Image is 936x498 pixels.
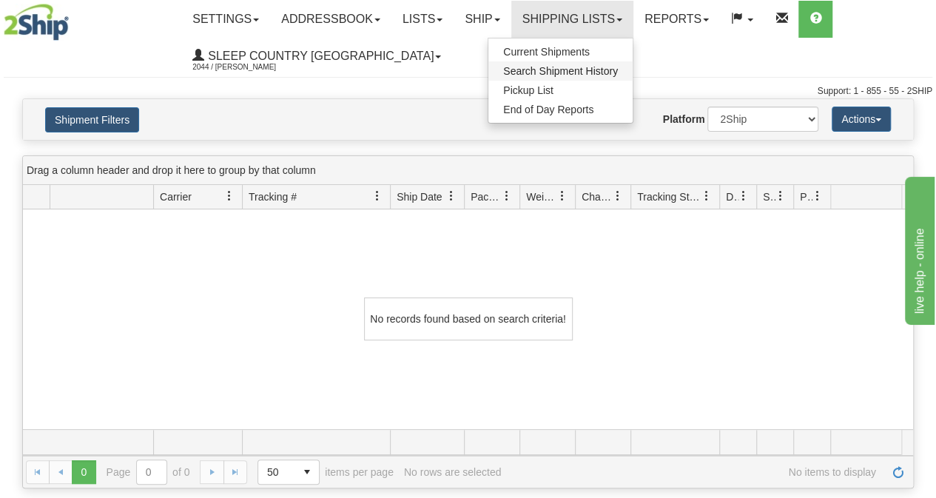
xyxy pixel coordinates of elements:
a: Lists [391,1,454,38]
a: Packages filter column settings [494,184,519,209]
div: No rows are selected [404,466,502,478]
span: Packages [471,189,502,204]
span: Ship Date [397,189,442,204]
span: Sleep Country [GEOGRAPHIC_DATA] [204,50,434,62]
img: logo2044.jpg [4,4,69,41]
a: Ship [454,1,511,38]
a: Tracking # filter column settings [365,184,390,209]
a: Reports [633,1,720,38]
span: Shipment Issues [763,189,775,204]
a: Sleep Country [GEOGRAPHIC_DATA] 2044 / [PERSON_NAME] [181,38,452,75]
span: Weight [526,189,557,204]
span: Pickup Status [800,189,812,204]
span: select [295,460,319,484]
a: Settings [181,1,270,38]
span: Tracking # [249,189,297,204]
div: No records found based on search criteria! [364,297,573,340]
span: End of Day Reports [503,104,593,115]
span: items per page [257,460,394,485]
a: End of Day Reports [488,100,633,119]
span: Carrier [160,189,192,204]
a: Charge filter column settings [605,184,630,209]
span: 2044 / [PERSON_NAME] [192,60,303,75]
span: Pickup List [503,84,553,96]
span: Search Shipment History [503,65,618,77]
a: Pickup List [488,81,633,100]
a: Search Shipment History [488,61,633,81]
span: Page 0 [72,460,95,484]
a: Pickup Status filter column settings [805,184,830,209]
span: No items to display [511,466,876,478]
div: live help - online [11,9,137,27]
label: Platform [663,112,705,127]
button: Shipment Filters [45,107,139,132]
span: Delivery Status [726,189,738,204]
span: Charge [582,189,613,204]
a: Shipping lists [511,1,633,38]
div: grid grouping header [23,156,913,185]
button: Actions [832,107,891,132]
a: Current Shipments [488,42,633,61]
a: Shipment Issues filter column settings [768,184,793,209]
iframe: chat widget [902,173,935,324]
span: 50 [267,465,286,480]
a: Carrier filter column settings [217,184,242,209]
span: Tracking Status [637,189,701,204]
div: Support: 1 - 855 - 55 - 2SHIP [4,85,932,98]
a: Refresh [886,460,910,484]
a: Weight filter column settings [550,184,575,209]
a: Addressbook [270,1,391,38]
span: Page sizes drop down [257,460,320,485]
a: Delivery Status filter column settings [731,184,756,209]
a: Tracking Status filter column settings [694,184,719,209]
span: Page of 0 [107,460,190,485]
a: Ship Date filter column settings [439,184,464,209]
span: Current Shipments [503,46,590,58]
